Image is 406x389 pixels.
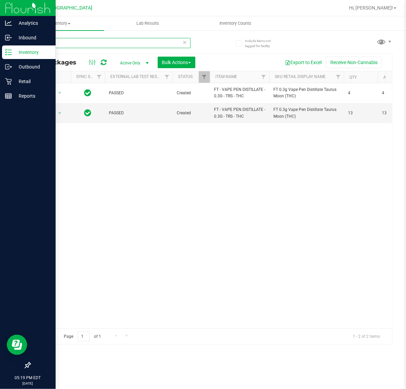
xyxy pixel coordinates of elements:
a: Filter [94,71,105,83]
span: All Packages [35,59,83,66]
a: Qty [349,75,357,80]
a: Inventory [16,16,104,31]
a: Item Name [215,74,237,79]
button: Bulk Actions [158,57,195,68]
span: Created [177,90,206,96]
span: select [56,88,64,98]
span: FT 0.3g Vape Pen Distillate Taurus Moon (THC) [273,86,340,99]
span: Inventory [16,20,104,26]
input: 1 [78,331,90,342]
button: Export to Excel [281,57,326,68]
p: Outbound [12,63,53,71]
button: Receive Non-Cannabis [326,57,382,68]
p: Inventory [12,48,53,56]
inline-svg: Analytics [5,20,12,26]
p: Reports [12,92,53,100]
inline-svg: Reports [5,93,12,99]
span: Hi, [PERSON_NAME]! [349,5,393,11]
a: Inventory Counts [192,16,279,31]
span: Clear [182,38,187,47]
inline-svg: Inbound [5,34,12,41]
span: 1 - 2 of 2 items [347,331,385,342]
span: FT 0.3g Vape Pen Distillate Taurus Moon (THC) [273,106,340,119]
inline-svg: Retail [5,78,12,85]
span: PASSED [109,110,169,116]
span: PASSED [109,90,169,96]
inline-svg: Inventory [5,49,12,56]
span: In Sync [84,88,92,98]
iframe: Resource center [7,335,27,355]
a: Filter [199,71,210,83]
input: Search Package ID, Item Name, SKU, Lot or Part Number... [30,38,191,48]
inline-svg: Outbound [5,63,12,70]
a: External Lab Test Result [110,74,163,79]
p: [DATE] [3,381,53,386]
span: FT - VAPE PEN DISTILLATE - 0.3G - TRS - THC [214,106,265,119]
a: Sync Status [76,74,102,79]
span: select [56,109,64,118]
p: Retail [12,77,53,85]
span: Include items not tagged for facility [245,38,279,48]
span: Lab Results [127,20,168,26]
a: Filter [258,71,269,83]
span: [GEOGRAPHIC_DATA] [46,5,93,11]
span: Inventory Counts [210,20,260,26]
span: FT - VAPE PEN DISTILLATE - 0.3G - TRS - THC [214,86,265,99]
a: Status [178,74,193,79]
a: Filter [333,71,344,83]
a: Filter [161,71,173,83]
p: 05:19 PM EDT [3,375,53,381]
span: Bulk Actions [162,60,191,65]
span: 4 [348,90,374,96]
span: Created [177,110,206,116]
p: Inbound [12,34,53,42]
span: Page of 1 [58,331,107,342]
a: Sku Retail Display Name [275,74,326,79]
span: In Sync [84,108,92,118]
a: Lab Results [104,16,192,31]
p: Analytics [12,19,53,27]
span: 13 [348,110,374,116]
a: Available [383,75,404,80]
